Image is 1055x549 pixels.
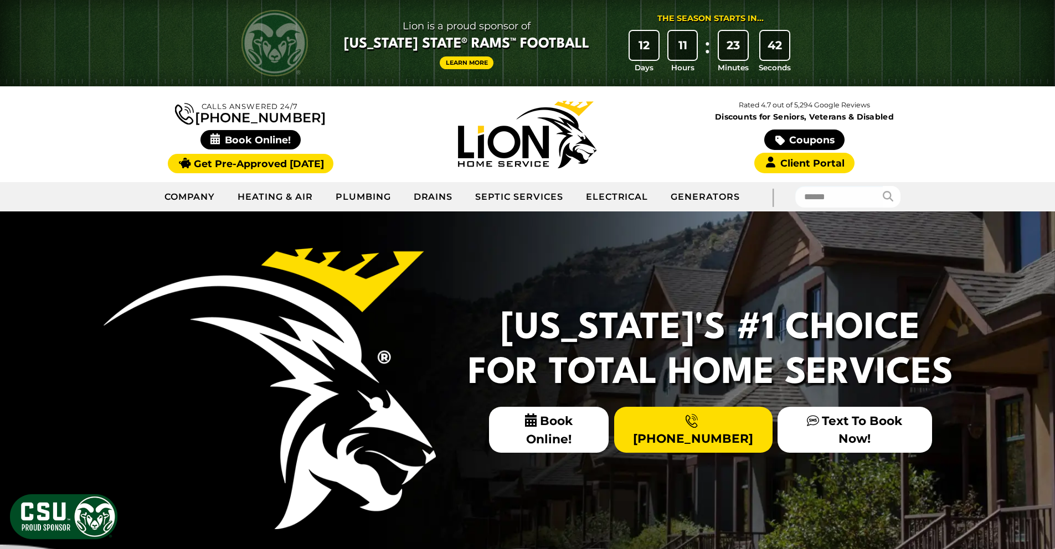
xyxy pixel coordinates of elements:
[660,183,751,211] a: Generators
[168,154,333,173] a: Get Pre-Approved [DATE]
[614,407,773,452] a: [PHONE_NUMBER]
[764,130,844,150] a: Coupons
[440,56,494,69] a: Learn More
[458,101,596,168] img: Lion Home Service
[668,113,941,121] span: Discounts for Seniors, Veterans & Disabled
[200,130,301,149] span: Book Online!
[461,307,960,396] h2: [US_STATE]'s #1 Choice For Total Home Services
[760,31,789,60] div: 42
[630,31,658,60] div: 12
[751,182,795,211] div: |
[344,35,589,54] span: [US_STATE] State® Rams™ Football
[666,99,943,111] p: Rated 4.7 out of 5,294 Google Reviews
[778,407,932,452] a: Text To Book Now!
[754,153,854,173] a: Client Portal
[671,62,694,73] span: Hours
[718,62,749,73] span: Minutes
[702,31,713,74] div: :
[175,101,326,125] a: [PHONE_NUMBER]
[759,62,791,73] span: Seconds
[668,31,697,60] div: 11
[489,407,609,453] span: Book Online!
[403,183,465,211] a: Drains
[344,17,589,35] span: Lion is a proud sponsor of
[464,183,574,211] a: Septic Services
[575,183,660,211] a: Electrical
[153,183,227,211] a: Company
[8,493,119,541] img: CSU Sponsor Badge
[227,183,324,211] a: Heating & Air
[325,183,403,211] a: Plumbing
[635,62,653,73] span: Days
[657,13,764,25] div: The Season Starts in...
[241,10,308,76] img: CSU Rams logo
[719,31,748,60] div: 23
